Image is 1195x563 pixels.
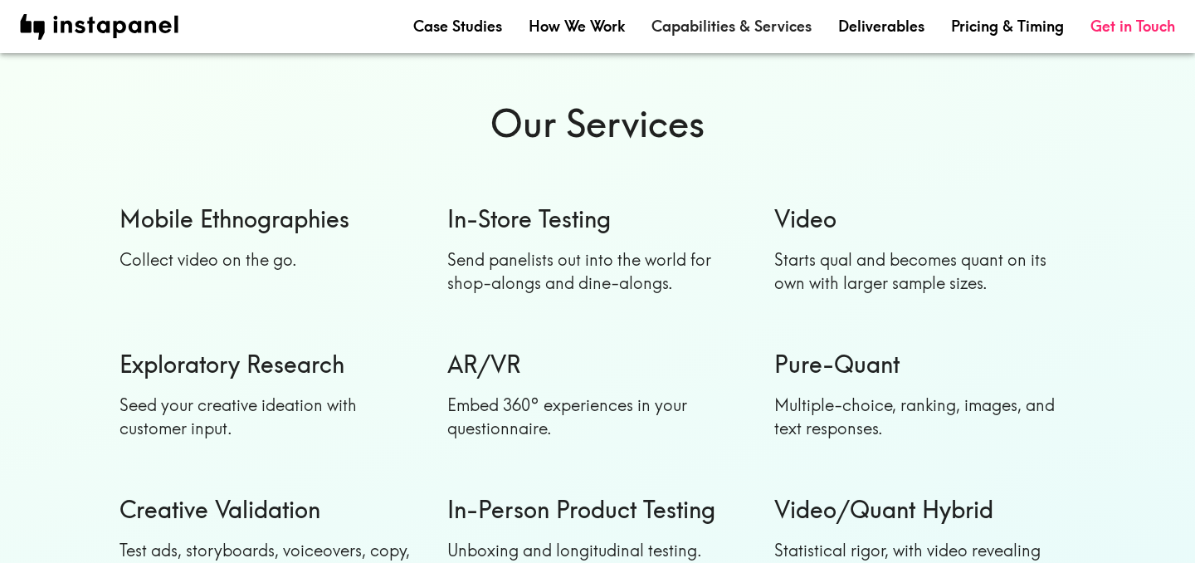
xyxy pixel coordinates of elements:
p: Starts qual and becomes quant on its own with larger sample sizes. [774,248,1075,295]
h6: Exploratory Research [119,348,421,380]
h6: In-Store Testing [447,203,749,235]
a: Case Studies [413,16,502,37]
p: Seed your creative ideation with customer input. [119,394,421,440]
p: Multiple-choice, ranking, images, and text responses. [774,394,1075,440]
a: Get in Touch [1090,16,1175,37]
p: Send panelists out into the world for shop-alongs and dine-alongs. [447,248,749,295]
h6: AR/VR [447,348,749,380]
h6: Our Services [119,97,1075,149]
h6: Mobile Ethnographies [119,203,421,235]
h6: Creative Validation [119,493,421,526]
p: Collect video on the go. [119,248,421,272]
h6: Pure-Quant [774,348,1075,380]
p: Unboxing and longitudinal testing. [447,539,749,562]
a: How We Work [529,16,625,37]
h6: In-Person Product Testing [447,493,749,526]
h6: Video/Quant Hybrid [774,493,1075,526]
a: Capabilities & Services [651,16,812,37]
a: Pricing & Timing [951,16,1064,37]
a: Deliverables [838,16,924,37]
h6: Video [774,203,1075,235]
img: instapanel [20,14,178,40]
p: Embed 360° experiences in your questionnaire. [447,394,749,440]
